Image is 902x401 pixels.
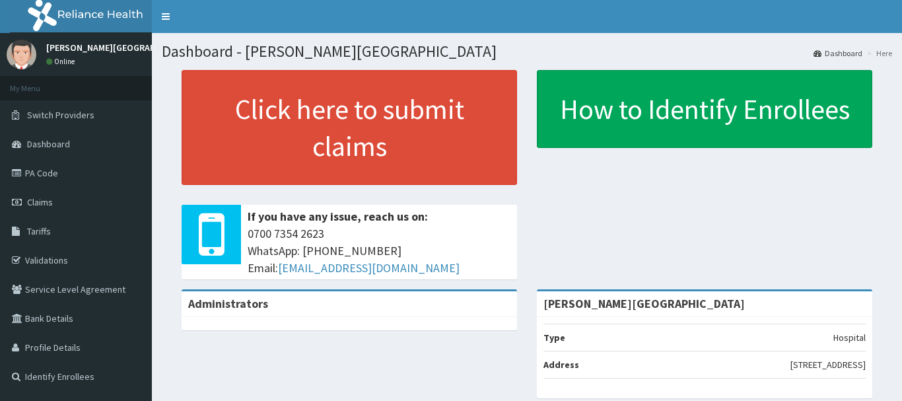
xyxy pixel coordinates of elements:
span: Dashboard [27,138,70,150]
p: Hospital [833,331,866,344]
p: [PERSON_NAME][GEOGRAPHIC_DATA] [46,43,198,52]
span: Claims [27,196,53,208]
a: [EMAIL_ADDRESS][DOMAIN_NAME] [278,260,460,275]
a: Click here to submit claims [182,70,517,185]
p: [STREET_ADDRESS] [790,358,866,371]
span: Switch Providers [27,109,94,121]
span: Tariffs [27,225,51,237]
span: 0700 7354 2623 WhatsApp: [PHONE_NUMBER] Email: [248,225,510,276]
a: Dashboard [814,48,862,59]
a: Online [46,57,78,66]
strong: [PERSON_NAME][GEOGRAPHIC_DATA] [543,296,745,311]
b: Type [543,332,565,344]
li: Here [864,48,892,59]
h1: Dashboard - [PERSON_NAME][GEOGRAPHIC_DATA] [162,43,892,60]
img: User Image [7,40,36,69]
a: How to Identify Enrollees [537,70,872,148]
b: If you have any issue, reach us on: [248,209,428,224]
b: Administrators [188,296,268,311]
b: Address [543,359,579,371]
